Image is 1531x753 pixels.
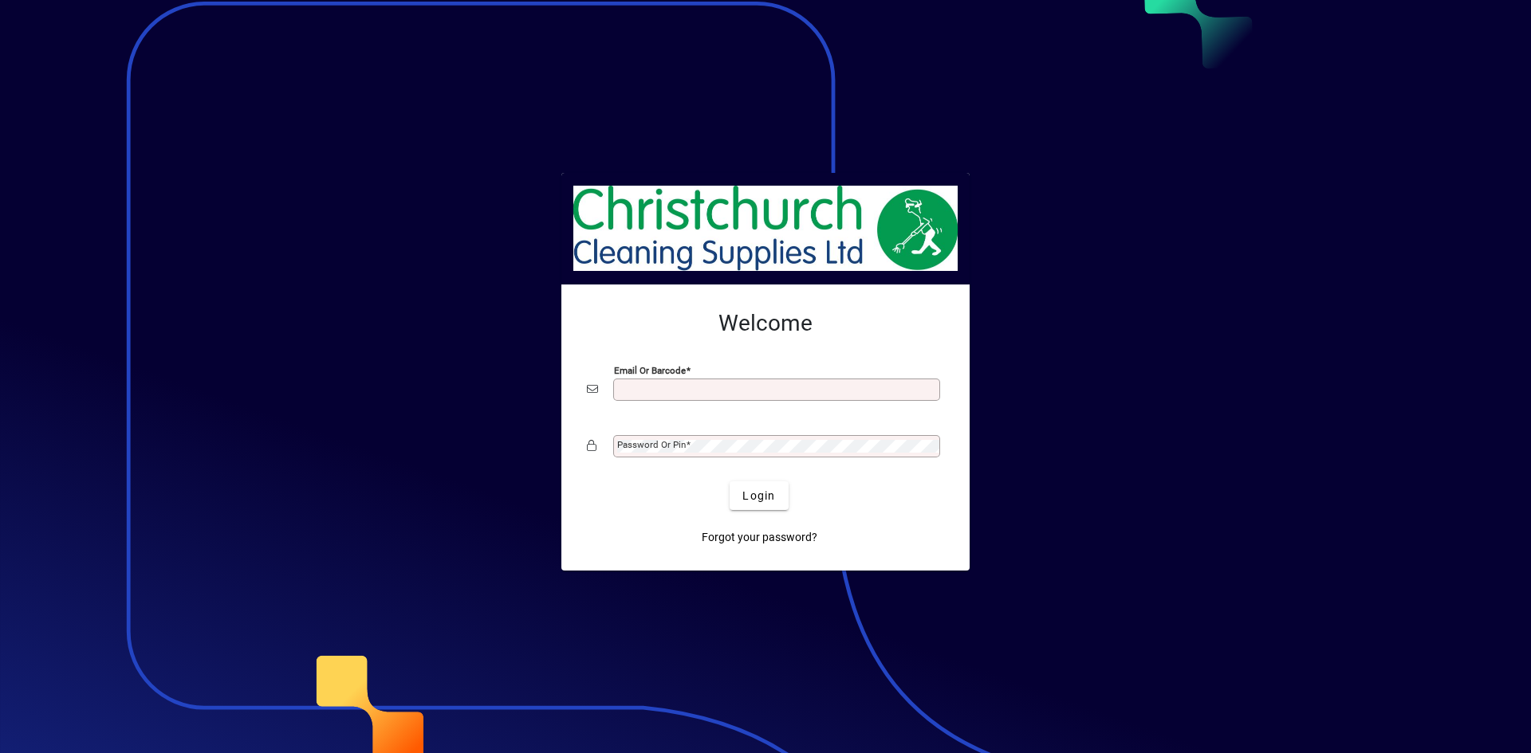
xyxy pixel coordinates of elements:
[617,439,686,450] mat-label: Password or Pin
[702,529,817,546] span: Forgot your password?
[614,365,686,376] mat-label: Email or Barcode
[587,310,944,337] h2: Welcome
[742,488,775,504] span: Login
[730,481,788,510] button: Login
[695,523,824,551] a: Forgot your password?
